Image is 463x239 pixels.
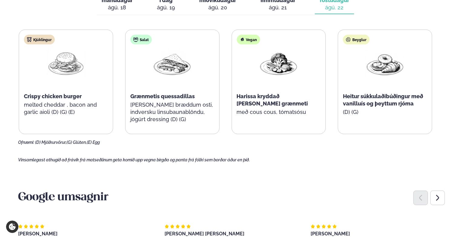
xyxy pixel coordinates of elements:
img: chicken.svg [27,37,32,42]
div: Previous slide [413,191,428,205]
div: ágú. 19 [157,4,175,11]
div: [PERSON_NAME] [PERSON_NAME] [165,231,299,236]
img: Hamburger.png [47,49,85,77]
div: ágú. 22 [320,4,349,11]
img: bagle-new-16px.svg [346,37,351,42]
span: Vinsamlegast athugið að frávik frá matseðlinum geta komið upp vegna birgða og panta frá fólki sem... [18,157,250,162]
h3: Google umsagnir [18,190,445,205]
img: Vegan.svg [240,37,245,42]
a: Cookie settings [6,221,18,233]
div: ágú. 20 [199,4,236,11]
img: Croissant.png [366,49,404,77]
span: Harissa kryddað [PERSON_NAME] grænmeti [237,93,308,107]
span: Heitur súkkulaðibúðingur með vanilluís og þeyttum rjóma [343,93,423,107]
span: Crispy chicken burger [24,93,82,99]
span: (D) Mjólkurvörur, [35,140,67,145]
img: salad.svg [133,37,138,42]
p: með cous cous, tómatsósu [237,108,321,116]
div: Vegan [237,35,260,44]
div: Beyglur [343,35,370,44]
div: [PERSON_NAME] [311,231,445,236]
span: Grænmetis quessadillas [130,93,195,99]
span: (E) Egg [87,140,100,145]
div: Next slide [430,191,445,205]
p: (D) (G) [343,108,427,116]
img: Quesadilla.png [153,49,192,78]
div: [PERSON_NAME] [18,231,152,236]
div: Salat [130,35,152,44]
div: ágú. 18 [102,4,133,11]
div: ágú. 21 [260,4,295,11]
span: Ofnæmi: [18,140,34,145]
img: Vegan.png [259,49,298,77]
p: [PERSON_NAME] bræddum osti, indversku linsubaunablöndu, jógúrt dressing (D) (G) [130,101,214,123]
div: Kjúklingur [24,35,55,44]
p: melted cheddar , bacon and garlic aioli (D) (G) (E) [24,101,108,116]
span: (G) Glúten, [67,140,87,145]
